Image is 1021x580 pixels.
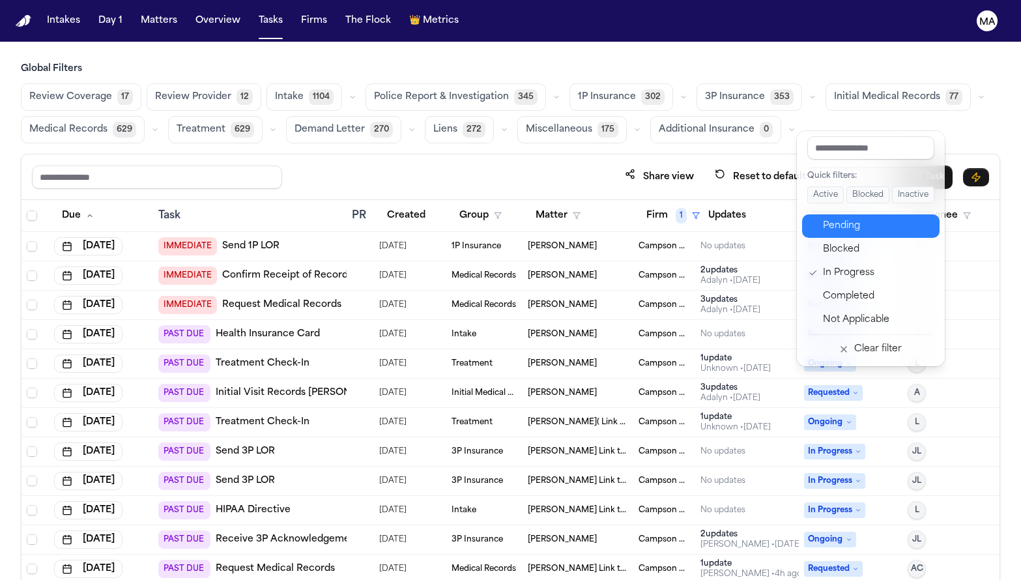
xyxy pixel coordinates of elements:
div: Clear filter [854,341,902,357]
div: Status1 [797,131,945,366]
button: Blocked [846,186,889,203]
div: Completed [823,289,932,304]
button: Active [807,186,844,203]
div: Not Applicable [823,312,932,328]
div: Blocked [823,242,932,257]
div: Quick filters: [807,171,934,181]
button: Inactive [892,186,934,203]
div: Pending [823,218,932,234]
div: In Progress [823,265,932,281]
